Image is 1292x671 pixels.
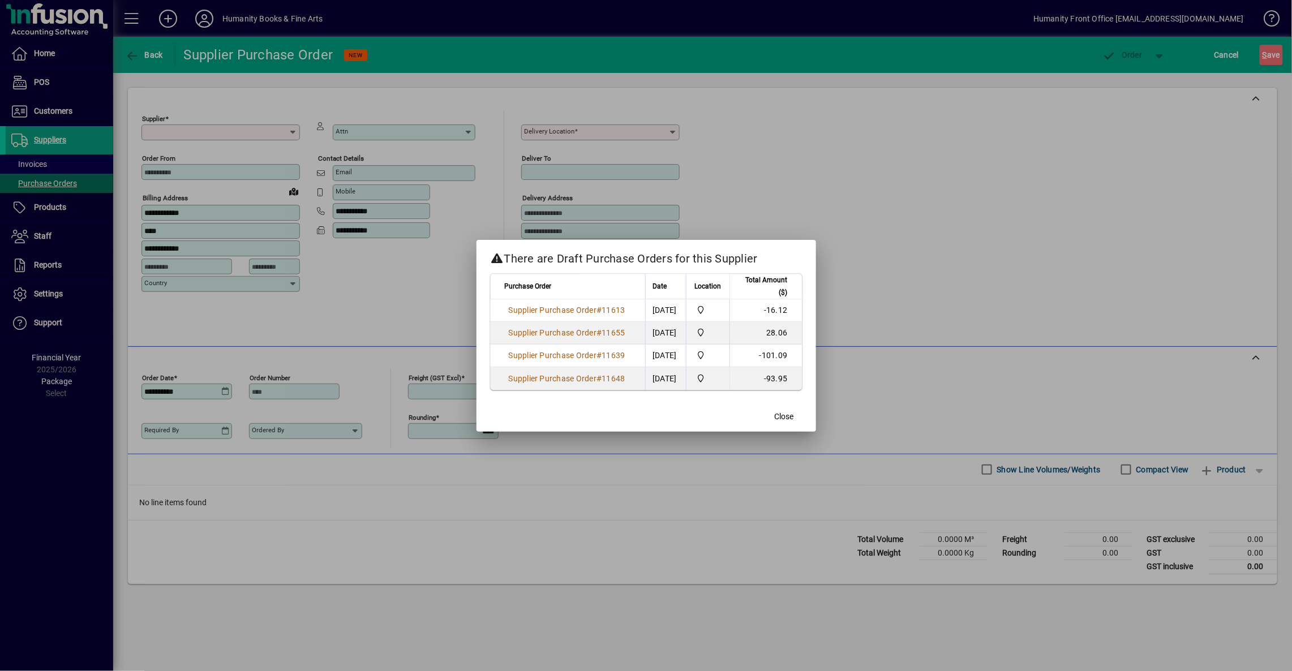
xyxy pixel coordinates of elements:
span: Supplier Purchase Order [509,306,597,315]
span: Supplier Purchase Order [509,374,597,383]
h2: There are Draft Purchase Orders for this Supplier [477,240,816,273]
a: Supplier Purchase Order#11648 [505,372,629,385]
span: Location [694,280,721,293]
span: 11648 [602,374,625,383]
span: Humanity Books & Fine Art Supplies [693,372,723,385]
span: Supplier Purchase Order [509,351,597,360]
span: Humanity Books & Fine Art Supplies [693,326,723,339]
span: # [596,374,602,383]
span: 11613 [602,306,625,315]
span: Purchase Order [505,280,552,293]
span: 11639 [602,351,625,360]
td: [DATE] [645,322,686,345]
td: [DATE] [645,299,686,322]
span: Humanity Books & Fine Art Supplies [693,304,723,316]
span: 11655 [602,328,625,337]
td: -93.95 [729,367,802,390]
span: Humanity Books & Fine Art Supplies [693,349,723,362]
span: Supplier Purchase Order [509,328,597,337]
button: Close [766,407,802,427]
a: Supplier Purchase Order#11613 [505,304,629,316]
span: Date [653,280,667,293]
span: # [596,306,602,315]
span: # [596,328,602,337]
td: [DATE] [645,345,686,367]
td: -101.09 [729,345,802,367]
a: Supplier Purchase Order#11639 [505,349,629,362]
span: Total Amount ($) [737,274,788,299]
span: Close [775,411,794,423]
td: 28.06 [729,322,802,345]
td: [DATE] [645,367,686,390]
td: -16.12 [729,299,802,322]
span: # [596,351,602,360]
a: Supplier Purchase Order#11655 [505,326,629,339]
